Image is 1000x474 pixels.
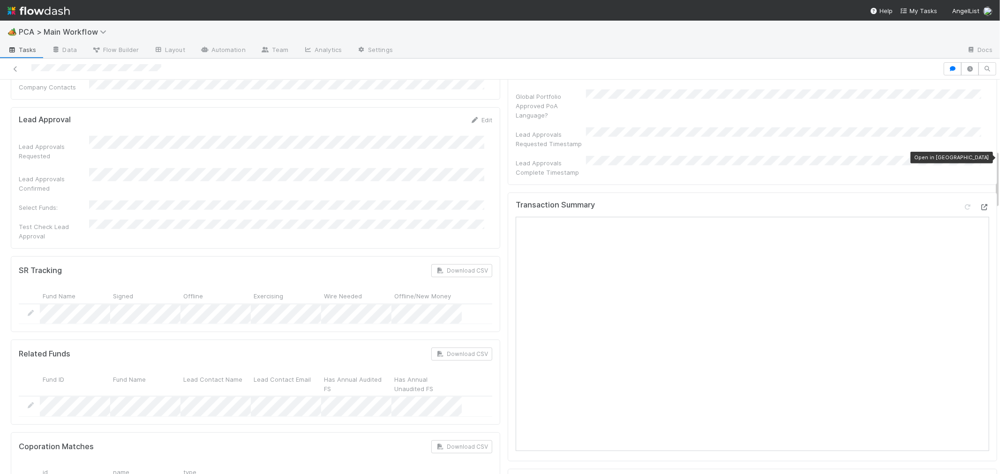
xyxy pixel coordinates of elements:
div: Offline [180,289,251,303]
div: Fund Name [110,372,180,396]
div: Exercising [251,289,321,303]
span: AngelList [952,7,979,15]
a: Edit [470,116,492,124]
div: Help [870,6,893,15]
div: Test Check Lead Approval [19,222,89,241]
span: My Tasks [900,7,937,15]
a: Data [44,43,84,58]
div: Wire Needed [321,289,391,303]
span: 🏕️ [8,28,17,36]
h5: Transaction Summary [516,200,595,210]
a: Flow Builder [84,43,146,58]
a: Layout [146,43,193,58]
img: logo-inverted-e16ddd16eac7371096b0.svg [8,3,70,19]
a: Team [253,43,296,58]
div: Lead Approvals Requested [19,142,89,161]
div: Has Annual Audited FS [321,372,391,396]
button: Download CSV [431,440,492,453]
img: avatar_0d9988fd-9a15-4cc7-ad96-88feab9e0fa9.png [983,7,992,16]
button: Download CSV [431,264,492,277]
div: Company Contacts [19,82,89,92]
div: Lead Approvals Confirmed [19,174,89,193]
a: Automation [193,43,253,58]
div: Select Funds: [19,203,89,212]
a: Analytics [296,43,349,58]
span: Tasks [8,45,37,54]
div: Global Portfolio Approved PoA Language? [516,92,586,120]
div: Lead Approvals Complete Timestamp [516,158,586,177]
a: Settings [349,43,400,58]
h5: Coporation Matches [19,442,94,452]
div: Signed [110,289,180,303]
h5: Related Funds [19,349,70,359]
h5: SR Tracking [19,266,62,275]
a: Docs [959,43,1000,58]
div: Lead Approvals Requested Timestamp [516,130,586,148]
button: Download CSV [431,348,492,361]
div: Lead Contact Email [251,372,321,396]
span: PCA > Main Workflow [19,27,111,37]
div: Offline/New Money [391,289,462,303]
div: Fund ID [40,372,110,396]
div: Fund Name [40,289,110,303]
div: Has Annual Unaudited FS [391,372,462,396]
div: Lead Contact Name [180,372,251,396]
a: My Tasks [900,6,937,15]
span: Flow Builder [92,45,139,54]
h5: Lead Approval [19,115,71,125]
